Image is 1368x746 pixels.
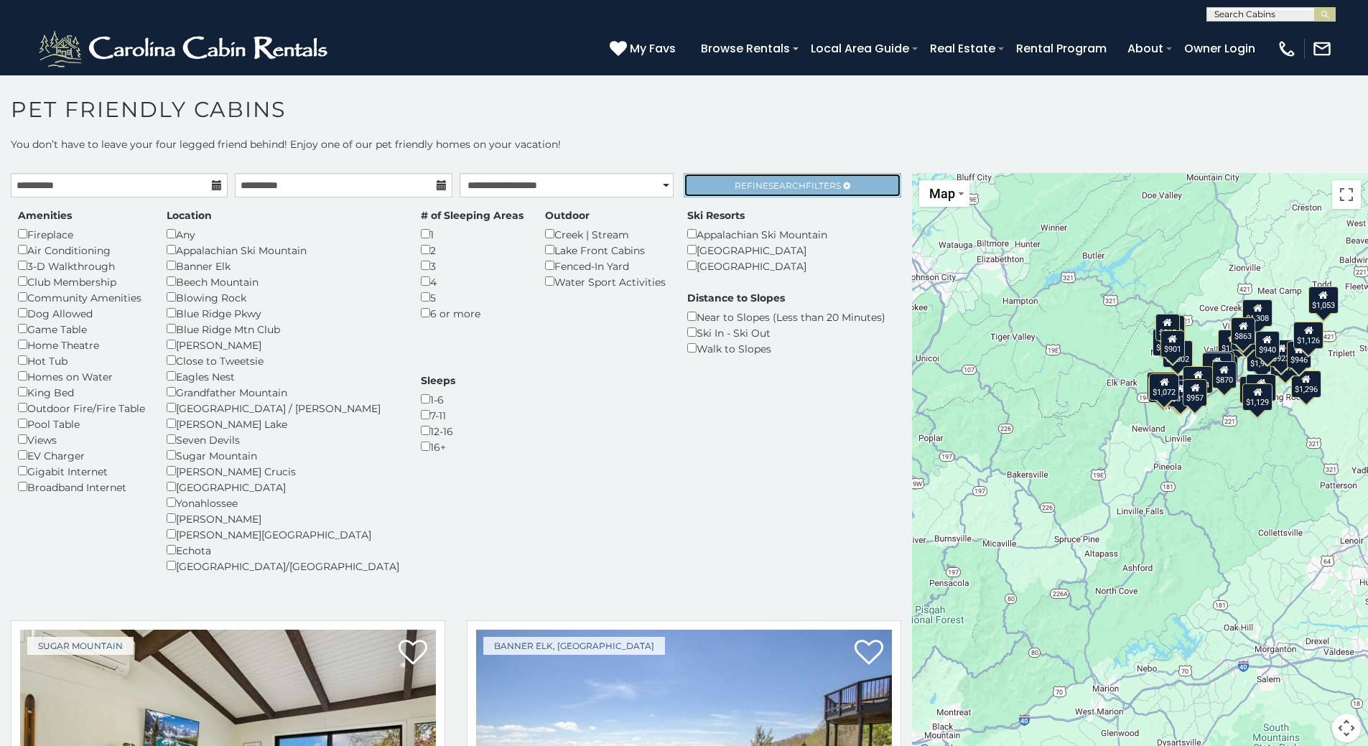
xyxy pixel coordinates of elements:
a: RefineSearchFilters [684,173,901,197]
div: $957 [1183,378,1208,406]
div: Fireplace [18,226,145,242]
div: 3-D Walkthrough [18,258,145,274]
span: My Favs [630,39,676,57]
a: About [1120,36,1171,61]
div: [PERSON_NAME] Lake [167,416,399,432]
img: mail-regular-white.png [1312,39,1332,59]
div: [PERSON_NAME] [167,510,399,526]
label: Sleeps [421,373,455,388]
a: Add to favorites [399,638,427,668]
div: $1,042 [1247,373,1277,401]
div: 4 [421,274,524,289]
div: 12-16 [421,423,455,439]
img: White-1-2.png [36,27,334,70]
label: Distance to Slopes [687,291,785,305]
div: 5 [421,289,524,305]
div: Views [18,432,145,447]
div: $1,246 [1205,350,1235,378]
div: Outdoor Fire/Fire Table [18,400,145,416]
div: Seven Devils [167,432,399,447]
div: Gigabit Internet [18,463,145,479]
label: Outdoor [545,208,590,223]
div: 1 [421,226,524,242]
div: Echota [167,542,399,558]
div: [GEOGRAPHIC_DATA]/[GEOGRAPHIC_DATA] [167,558,399,574]
div: $1,308 [1243,299,1273,326]
button: Map camera controls [1332,714,1361,742]
div: EV Charger [18,447,145,463]
div: $1,296 [1291,370,1321,398]
div: Blue Ridge Pkwy [167,305,399,321]
a: Add to favorites [855,638,883,668]
a: Browse Rentals [694,36,797,61]
div: $1,072 [1150,373,1180,400]
div: Eagles Nest [167,368,399,384]
div: Blue Ridge Mtn Club [167,321,399,337]
a: Local Area Guide [804,36,916,61]
div: $1,509 [1147,372,1177,399]
div: Fenced-In Yard [545,258,666,274]
div: Grandfather Mountain [167,384,399,400]
div: Water Sport Activities [545,274,666,289]
div: Pool Table [18,416,145,432]
div: $901 [1160,330,1185,357]
label: Ski Resorts [687,208,745,223]
div: [GEOGRAPHIC_DATA] [687,242,827,258]
div: Any [167,226,399,242]
div: $811 [1168,379,1193,406]
a: Rental Program [1009,36,1114,61]
div: [PERSON_NAME][GEOGRAPHIC_DATA] [167,526,399,542]
div: Hot Tub [18,353,145,368]
div: $1,775 [1218,330,1248,357]
button: Toggle fullscreen view [1332,180,1361,209]
div: 1-6 [421,391,455,407]
button: Change map style [919,180,969,207]
a: Owner Login [1177,36,1262,61]
div: $1,129 [1243,383,1273,410]
div: Creek | Stream [545,226,666,242]
div: $1,904 [1247,344,1278,371]
div: 6 or more [421,305,524,321]
div: Appalachian Ski Mountain [167,242,399,258]
div: Near to Slopes (Less than 20 Minutes) [687,309,885,325]
div: $1,126 [1294,322,1324,349]
div: $1,070 [1232,322,1262,350]
div: Blowing Rock [167,289,399,305]
label: # of Sleeping Areas [421,208,524,223]
img: phone-regular-white.png [1277,39,1297,59]
div: Sugar Mountain [167,447,399,463]
div: Air Conditioning [18,242,145,258]
div: $1,501 [1153,329,1183,356]
a: Banner Elk, [GEOGRAPHIC_DATA] [483,637,665,655]
div: $1,053 [1308,286,1339,314]
span: Refine Filters [735,180,841,191]
div: 2 [421,242,524,258]
div: Game Table [18,321,145,337]
div: [PERSON_NAME] Crucis [167,463,399,479]
span: Search [768,180,806,191]
div: $1,449 [1202,352,1232,379]
div: Community Amenities [18,289,145,305]
label: Location [167,208,212,223]
div: $1,302 [1163,340,1193,367]
div: [GEOGRAPHIC_DATA] [687,258,827,274]
a: Real Estate [923,36,1002,61]
div: Close to Tweetsie [167,353,399,368]
div: Beech Mountain [167,274,399,289]
div: $940 [1255,331,1280,358]
div: Banner Elk [167,258,399,274]
div: Yonahlossee [167,495,399,510]
div: Appalachian Ski Mountain [687,226,827,242]
label: Amenities [18,208,72,223]
div: $863 [1232,317,1256,344]
div: Broadband Internet [18,479,145,495]
div: [GEOGRAPHIC_DATA] [167,479,399,495]
div: $870 [1212,360,1237,388]
div: [GEOGRAPHIC_DATA] / [PERSON_NAME] [167,400,399,416]
a: Sugar Mountain [27,637,134,655]
div: $923 [1270,340,1294,367]
div: $2,677 [1271,348,1301,376]
div: 3 [421,258,524,274]
div: King Bed [18,384,145,400]
div: Walk to Slopes [687,340,885,356]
